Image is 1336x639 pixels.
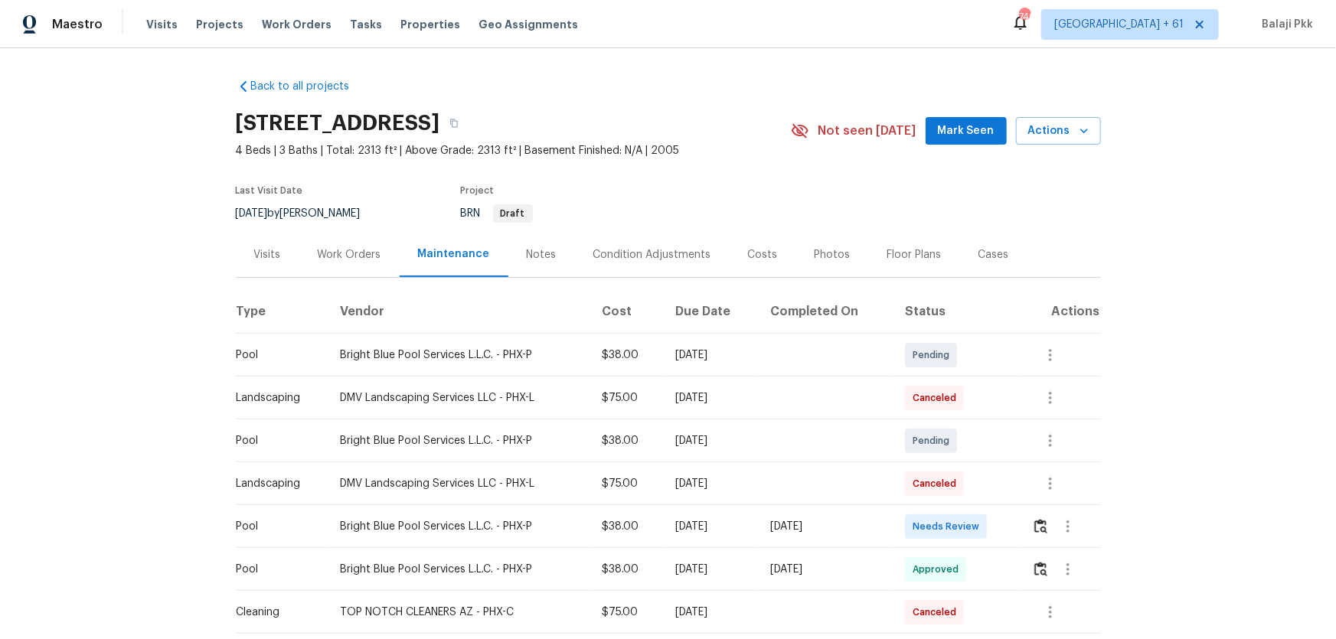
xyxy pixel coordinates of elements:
span: Properties [400,17,460,32]
span: Canceled [913,476,962,491]
div: Bright Blue Pool Services L.L.C. - PHX-P [340,519,577,534]
div: 740 [1019,9,1030,24]
span: Projects [196,17,243,32]
button: Copy Address [440,109,468,137]
div: [DATE] [675,433,746,448]
div: $75.00 [602,476,651,491]
th: Type [236,291,328,334]
div: $38.00 [602,347,651,363]
img: Review Icon [1034,562,1047,576]
div: Pool [237,433,316,448]
div: Notes [527,247,557,262]
button: Review Icon [1032,508,1050,545]
img: Review Icon [1034,519,1047,533]
div: Landscaping [237,390,316,406]
div: [DATE] [675,519,746,534]
span: Approved [913,562,965,577]
div: Floor Plans [887,247,942,262]
span: Pending [913,347,955,363]
div: TOP NOTCH CLEANERS AZ - PHX-C [340,605,577,620]
button: Review Icon [1032,551,1050,588]
span: Last Visit Date [236,186,303,195]
div: [DATE] [675,605,746,620]
div: $38.00 [602,433,651,448]
div: Cleaning [237,605,316,620]
span: Visits [146,17,178,32]
th: Actions [1020,291,1100,334]
div: Visits [254,247,281,262]
span: Canceled [913,390,962,406]
button: Mark Seen [926,117,1007,145]
span: Not seen [DATE] [818,123,916,139]
div: $75.00 [602,390,651,406]
th: Completed On [758,291,893,334]
div: [DATE] [675,476,746,491]
th: Due Date [663,291,758,334]
div: DMV Landscaping Services LLC - PHX-L [340,476,577,491]
div: Pool [237,562,316,577]
h2: [STREET_ADDRESS] [236,116,440,131]
th: Cost [590,291,663,334]
span: Project [461,186,495,195]
span: Maestro [52,17,103,32]
span: Geo Assignments [479,17,578,32]
div: Landscaping [237,476,316,491]
div: [DATE] [675,390,746,406]
span: Canceled [913,605,962,620]
div: $75.00 [602,605,651,620]
span: Needs Review [913,519,985,534]
span: 4 Beds | 3 Baths | Total: 2313 ft² | Above Grade: 2313 ft² | Basement Finished: N/A | 2005 [236,143,791,158]
div: Bright Blue Pool Services L.L.C. - PHX-P [340,347,577,363]
div: DMV Landscaping Services LLC - PHX-L [340,390,577,406]
span: BRN [461,208,533,219]
span: Actions [1028,122,1089,141]
div: Pool [237,347,316,363]
div: Work Orders [318,247,381,262]
div: [DATE] [675,562,746,577]
div: [DATE] [675,347,746,363]
button: Actions [1016,117,1101,145]
a: Back to all projects [236,79,383,94]
span: [DATE] [236,208,268,219]
div: Condition Adjustments [593,247,711,262]
div: by [PERSON_NAME] [236,204,379,223]
span: Mark Seen [938,122,995,141]
div: [DATE] [770,562,880,577]
div: [DATE] [770,519,880,534]
th: Vendor [328,291,590,334]
div: Pool [237,519,316,534]
div: Bright Blue Pool Services L.L.C. - PHX-P [340,562,577,577]
span: Tasks [350,19,382,30]
span: [GEOGRAPHIC_DATA] + 61 [1054,17,1184,32]
span: Draft [495,209,531,218]
div: Cases [978,247,1009,262]
span: Balaji Pkk [1256,17,1313,32]
div: $38.00 [602,562,651,577]
div: Costs [748,247,778,262]
span: Pending [913,433,955,448]
span: Work Orders [262,17,332,32]
div: $38.00 [602,519,651,534]
th: Status [893,291,1020,334]
div: Photos [815,247,851,262]
div: Bright Blue Pool Services L.L.C. - PHX-P [340,433,577,448]
div: Maintenance [418,246,490,262]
